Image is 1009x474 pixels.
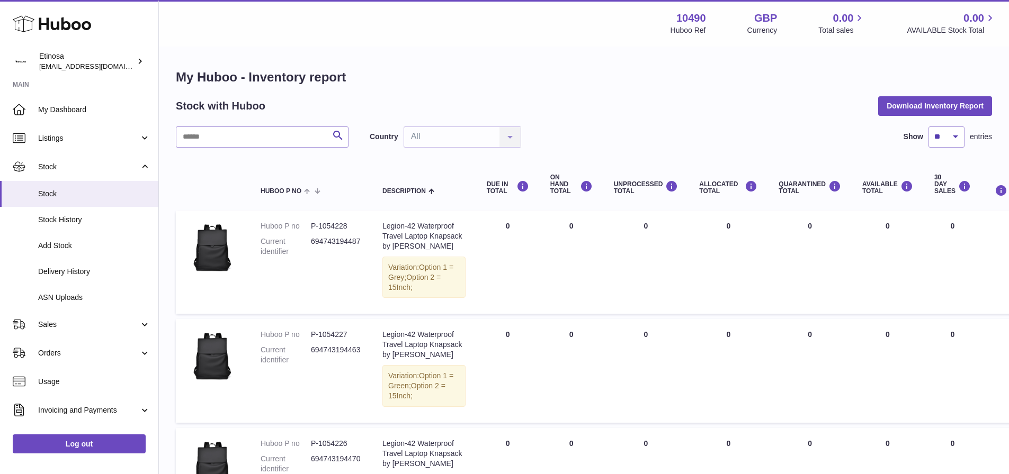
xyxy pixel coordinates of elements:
h2: Stock with Huboo [176,99,265,113]
img: product image [186,330,239,382]
h1: My Huboo - Inventory report [176,69,992,86]
span: Description [382,188,426,195]
span: Sales [38,320,139,330]
div: QUARANTINED Total [779,180,841,195]
div: Variation: [382,365,466,407]
dd: 694743194463 [311,345,361,365]
div: Legion-42 Waterproof Travel Laptop Knapsack by [PERSON_NAME] [382,221,466,251]
dd: 694743194470 [311,454,361,474]
span: Huboo P no [261,188,301,195]
span: Stock [38,189,150,199]
td: 0 [603,211,689,314]
img: internalAdmin-10490@internal.huboo.com [13,53,29,69]
div: Huboo Ref [671,25,706,35]
td: 0 [476,211,540,314]
strong: 10490 [676,11,706,25]
a: Log out [13,434,146,453]
td: 0 [924,319,981,422]
a: 0.00 AVAILABLE Stock Total [907,11,996,35]
td: 0 [924,211,981,314]
dt: Huboo P no [261,330,311,340]
td: 0 [540,319,603,422]
div: DUE IN TOTAL [487,180,529,195]
dt: Current identifier [261,454,311,474]
span: Orders [38,348,139,358]
div: AVAILABLE Total [862,180,913,195]
span: [EMAIL_ADDRESS][DOMAIN_NAME] [39,62,156,70]
span: 0 [808,222,812,230]
span: Delivery History [38,267,150,277]
div: Currency [747,25,778,35]
span: 0.00 [833,11,854,25]
span: My Dashboard [38,105,150,115]
dd: P-1054226 [311,439,361,449]
div: Etinosa [39,51,135,71]
div: Variation: [382,257,466,298]
td: 0 [603,319,689,422]
td: 0 [689,319,768,422]
td: 0 [852,211,924,314]
span: Usage [38,377,150,387]
div: 30 DAY SALES [934,174,971,195]
dd: P-1054227 [311,330,361,340]
a: 0.00 Total sales [818,11,865,35]
label: Show [904,132,923,142]
div: Legion-42 Waterproof Travel Laptop Knapsack by [PERSON_NAME] [382,330,466,360]
div: Legion-42 Waterproof Travel Laptop Knapsack by [PERSON_NAME] [382,439,466,469]
dt: Current identifier [261,236,311,257]
div: ON HAND Total [550,174,593,195]
span: 0 [808,439,812,448]
span: Option 2 = 15Inch; [388,273,441,291]
img: product image [186,221,239,274]
span: Stock History [38,215,150,225]
span: 0 [808,330,812,339]
span: Listings [38,133,139,143]
span: Add Stock [38,241,150,251]
dt: Current identifier [261,345,311,365]
span: 0.00 [963,11,984,25]
dd: 694743194487 [311,236,361,257]
dt: Huboo P no [261,221,311,231]
dd: P-1054228 [311,221,361,231]
span: Total sales [818,25,865,35]
span: Invoicing and Payments [38,405,139,415]
span: Option 1 = Green; [388,371,453,390]
span: Option 2 = 15Inch; [388,381,445,400]
td: 0 [852,319,924,422]
span: Stock [38,162,139,172]
label: Country [370,132,398,142]
button: Download Inventory Report [878,96,992,115]
div: ALLOCATED Total [699,180,757,195]
td: 0 [476,319,540,422]
td: 0 [689,211,768,314]
span: entries [970,132,992,142]
strong: GBP [754,11,777,25]
span: Option 1 = Grey; [388,263,453,281]
dt: Huboo P no [261,439,311,449]
td: 0 [540,211,603,314]
span: ASN Uploads [38,293,150,303]
div: UNPROCESSED Total [614,180,678,195]
span: AVAILABLE Stock Total [907,25,996,35]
